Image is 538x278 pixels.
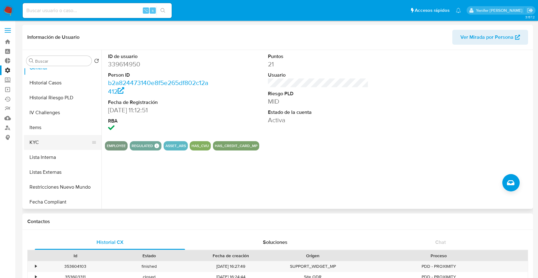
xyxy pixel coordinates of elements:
a: b2a824473140e8f5e265df802c12a412 [108,78,208,96]
div: Id [43,253,108,259]
span: Chat [435,239,446,246]
span: s [152,7,154,13]
button: Volver al orden por defecto [94,58,99,65]
span: Historial CX [97,239,124,246]
dt: Person ID [108,72,209,78]
p: yenifer.pena@mercadolibre.com [476,7,525,13]
dt: Usuario [268,72,368,78]
input: Buscar [35,58,89,64]
button: Lista Interna [24,150,102,165]
dt: Riesgo PLD [268,90,368,97]
h1: Información de Usuario [27,34,79,40]
button: Buscar [29,58,34,63]
button: KYC [24,135,97,150]
button: Listas Externas [24,165,102,180]
dd: MID [268,97,368,106]
div: PDD - PROXIMITY [350,261,528,271]
span: Ver Mirada por Persona [460,30,513,45]
button: Historial Casos [24,75,102,90]
div: • [35,263,37,269]
span: Soluciones [263,239,287,246]
dd: [DATE] 11:12:51 [108,106,209,114]
h1: Contactos [27,218,528,225]
dt: Puntos [268,53,368,60]
dt: RBA [108,118,209,124]
span: Accesos rápidos [415,7,450,14]
a: Salir [527,7,533,14]
input: Buscar usuario o caso... [23,7,172,15]
div: finished [112,261,186,271]
span: ⌥ [143,7,148,13]
div: [DATE] 16:27:49 [186,261,276,271]
div: Origen [280,253,345,259]
button: Ver Mirada por Persona [452,30,528,45]
dd: 21 [268,60,368,69]
button: Fecha Compliant [24,195,102,209]
button: IV Challenges [24,105,102,120]
div: Fecha de creación [190,253,272,259]
div: Estado [116,253,181,259]
button: Items [24,120,102,135]
a: Notificaciones [456,8,461,13]
dd: 339614950 [108,60,209,69]
button: search-icon [156,6,169,15]
div: 353604103 [38,261,112,271]
div: SUPPORT_WIDGET_MP [276,261,350,271]
button: Restricciones Nuevo Mundo [24,180,102,195]
dt: Estado de la cuenta [268,109,368,116]
button: Historial Riesgo PLD [24,90,102,105]
dt: ID de usuario [108,53,209,60]
dd: Activa [268,116,368,124]
div: Proceso [354,253,523,259]
dt: Fecha de Registración [108,99,209,106]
